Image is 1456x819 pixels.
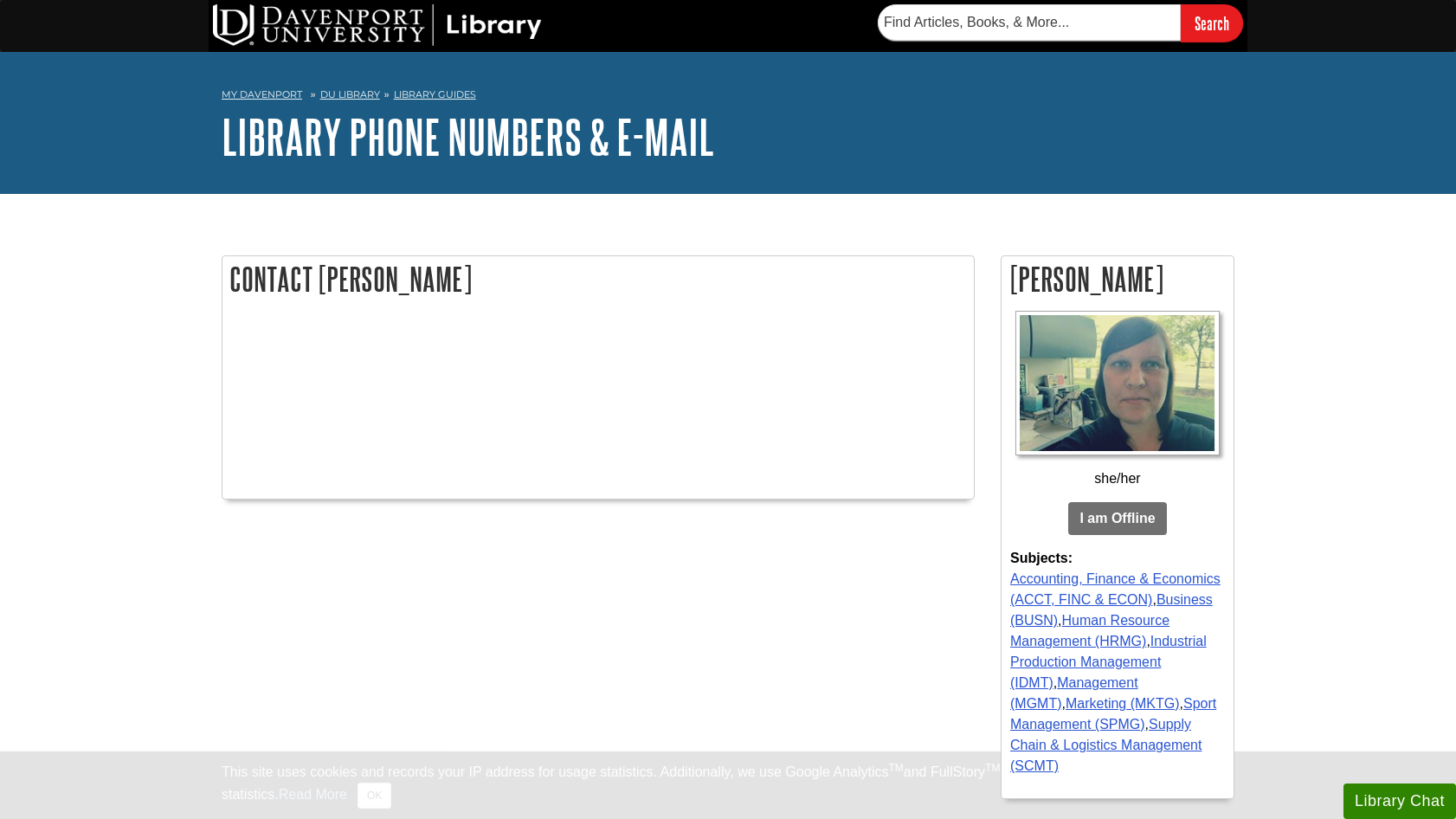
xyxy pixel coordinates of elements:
input: Search [1181,4,1243,42]
img: DU Library [213,4,542,46]
a: Accounting, Finance & Economics (ACCT, FINC & ECON) [1010,571,1221,607]
strong: Subjects: [1010,548,1225,569]
a: Management (MGMT) [1010,675,1138,711]
div: This site uses cookies and records your IP address for usage statistics. Additionally, we use Goo... [222,762,1234,809]
a: Read More [279,787,347,802]
img: Profile Photo [1015,311,1220,456]
nav: breadcrumb [222,83,1234,111]
a: Supply Chain & Logistics Management (SCMT) [1010,717,1202,773]
button: Close [358,783,391,809]
iframe: a7e081c44cf1a6a0f43e5f9ec81c7a64 [231,311,965,484]
sup: TM [985,762,1000,774]
form: Searches DU Library's articles, books, and more [878,4,1243,42]
button: I am Offline [1068,502,1166,535]
a: DU Library [320,88,380,100]
a: Human Resource Management (HRMG) [1010,613,1169,648]
sup: TM [888,762,903,774]
a: Industrial Production Management (IDMT) [1010,634,1207,690]
h2: [PERSON_NAME] [1002,256,1234,302]
h2: Contact [PERSON_NAME] [222,256,974,302]
b: I am Offline [1079,511,1155,526]
a: Library Guides [394,88,476,100]
a: My Davenport [222,87,302,102]
a: Marketing (MKTG) [1066,696,1180,711]
button: Library Chat [1343,784,1456,819]
a: Library Phone Numbers & E-mail [222,110,714,164]
div: she/her [1010,468,1225,489]
a: Profile Photo [1010,311,1225,456]
input: Find Articles, Books, & More... [878,4,1181,41]
div: , , , , , , , [1010,548,1225,777]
